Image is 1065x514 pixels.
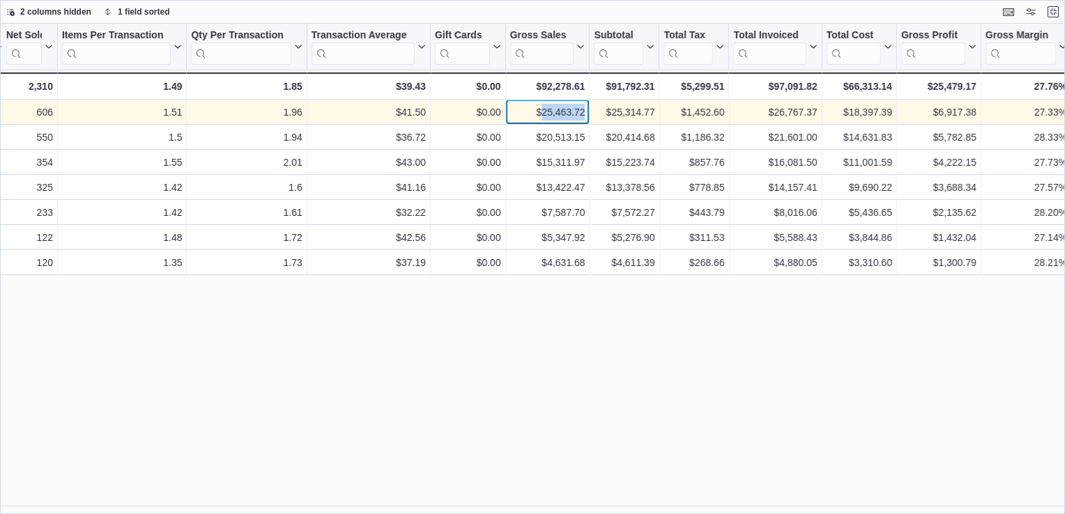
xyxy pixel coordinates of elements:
button: Total Invoiced [733,29,817,65]
button: Gift Cards [435,29,501,65]
div: $0.00 [435,229,501,246]
div: $4,880.05 [734,254,818,271]
div: $5,299.51 [664,78,724,95]
div: Gross Margin [986,29,1056,42]
div: $97,091.82 [733,78,817,95]
div: $91,792.31 [594,78,654,95]
div: $0.00 [435,104,501,120]
div: $15,223.74 [595,154,655,171]
div: 2.01 [191,154,302,171]
button: Exit fullscreen [1045,3,1062,20]
div: $41.16 [312,179,426,196]
div: $92,278.61 [510,78,585,95]
div: $25,463.72 [510,104,585,120]
div: $4,222.15 [901,154,976,171]
div: $0.00 [435,78,501,95]
div: 1.96 [191,104,302,120]
div: 1.49 [62,78,183,95]
div: $0.00 [435,129,501,146]
div: $39.43 [312,78,426,95]
button: 2 columns hidden [1,3,97,20]
div: $7,572.27 [595,204,655,221]
div: $3,310.60 [827,254,892,271]
div: Gross Profit [901,29,965,65]
div: $0.00 [435,204,501,221]
div: $5,276.90 [595,229,655,246]
div: Subtotal [594,29,643,42]
div: 1.6 [191,179,302,196]
div: Items Per Transaction [62,29,171,65]
div: Transaction Average [312,29,415,65]
div: $21,601.00 [734,129,818,146]
div: $8,016.06 [734,204,818,221]
div: $778.85 [664,179,725,196]
button: 1 field sorted [98,3,176,20]
div: Subtotal [594,29,643,65]
button: Subtotal [594,29,654,65]
div: $25,479.17 [901,78,976,95]
div: $36.72 [312,129,426,146]
button: Total Tax [664,29,724,65]
div: Net Sold [6,29,42,42]
div: Total Cost [827,29,881,42]
div: $0.00 [435,179,501,196]
div: $15,311.97 [510,154,585,171]
div: Qty Per Transaction [191,29,291,42]
div: $1,300.79 [901,254,976,271]
div: $6,917.38 [901,104,976,120]
div: Gross Sales [510,29,574,42]
button: Items Per Transaction [62,29,183,65]
div: $11,001.59 [827,154,892,171]
div: $7,587.70 [510,204,585,221]
div: $20,414.68 [595,129,655,146]
div: $1,186.32 [664,129,725,146]
button: Gross Profit [901,29,976,65]
div: $3,688.34 [901,179,976,196]
div: 1.35 [62,254,183,271]
div: Gross Sales [510,29,574,65]
div: $5,782.85 [901,129,976,146]
span: 1 field sorted [118,6,170,17]
div: Transaction Average [312,29,415,42]
div: $5,347.92 [510,229,585,246]
button: Qty Per Transaction [191,29,302,65]
div: $25,314.77 [595,104,655,120]
div: $37.19 [312,254,426,271]
div: 1.85 [191,78,302,95]
div: Gift Card Sales [435,29,490,65]
div: $20,513.15 [510,129,585,146]
div: Gross Margin [986,29,1056,65]
div: $443.79 [664,204,725,221]
button: Keyboard shortcuts [1000,3,1017,20]
button: Transaction Average [312,29,426,65]
div: 1.51 [62,104,183,120]
div: 1.73 [191,254,302,271]
div: $311.53 [664,229,725,246]
div: Total Invoiced [733,29,806,65]
div: $13,422.47 [510,179,585,196]
div: $4,611.39 [595,254,655,271]
button: Display options [1022,3,1039,20]
div: Total Cost [827,29,881,65]
span: 2 columns hidden [20,6,91,17]
div: $9,690.22 [827,179,892,196]
div: $41.50 [312,104,426,120]
div: $43.00 [312,154,426,171]
div: $14,157.41 [734,179,818,196]
div: $13,378.56 [595,179,655,196]
div: $857.76 [664,154,725,171]
div: $2,135.62 [901,204,976,221]
div: 1.42 [62,204,183,221]
div: $0.00 [435,154,501,171]
div: $1,452.60 [664,104,725,120]
div: $32.22 [312,204,426,221]
div: $0.00 [435,254,501,271]
div: $18,397.39 [827,104,892,120]
div: $66,313.14 [827,78,892,95]
button: Gross Sales [510,29,585,65]
div: Net Sold [6,29,42,65]
div: 1.61 [191,204,302,221]
div: Gross Profit [901,29,965,42]
div: $4,631.68 [510,254,585,271]
div: 1.48 [62,229,183,246]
